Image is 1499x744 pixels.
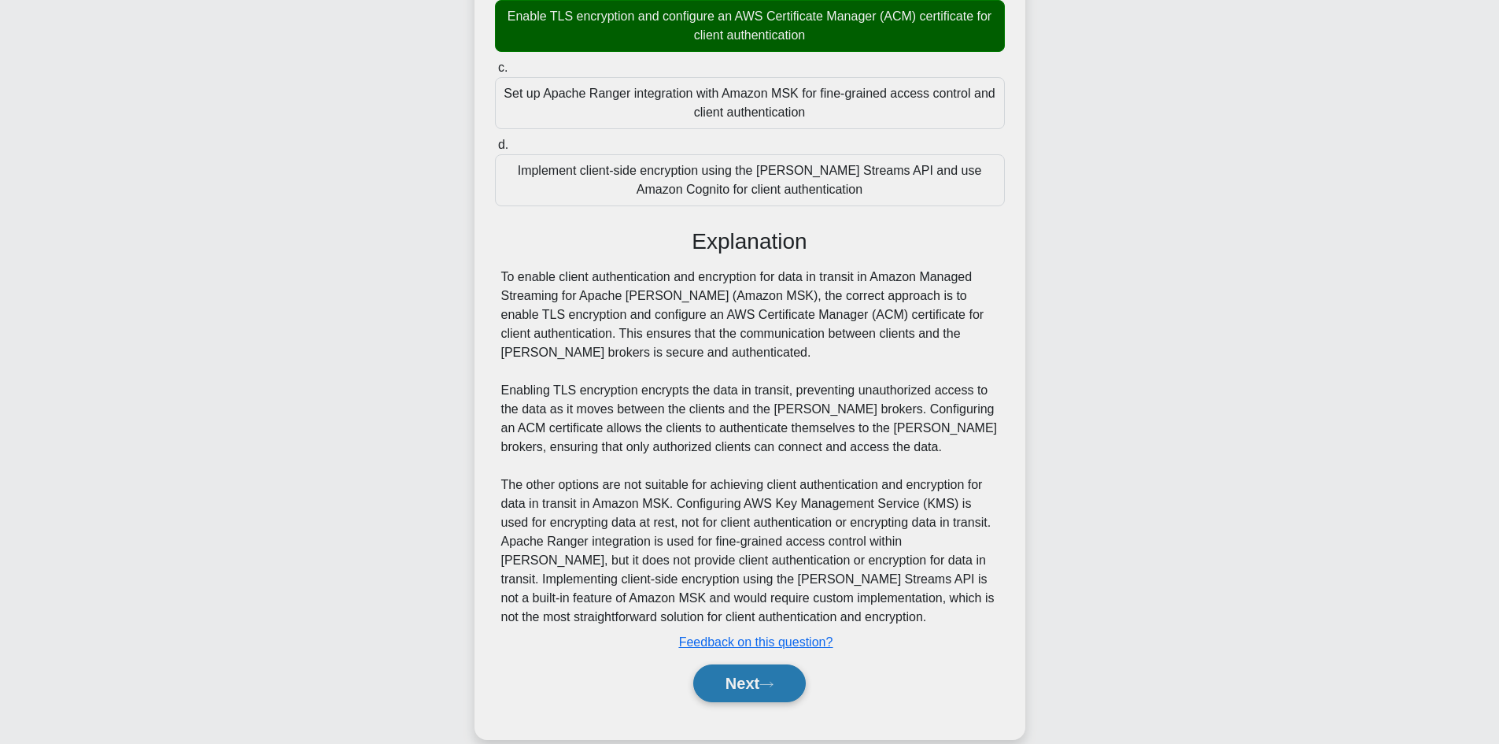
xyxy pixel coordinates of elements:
h3: Explanation [504,228,995,255]
span: c. [498,61,508,74]
a: Feedback on this question? [679,635,833,649]
div: Set up Apache Ranger integration with Amazon MSK for fine-grained access control and client authe... [495,77,1005,129]
button: Next [693,664,806,702]
span: d. [498,138,508,151]
div: To enable client authentication and encryption for data in transit in Amazon Managed Streaming fo... [501,268,999,627]
div: Implement client-side encryption using the [PERSON_NAME] Streams API and use Amazon Cognito for c... [495,154,1005,206]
